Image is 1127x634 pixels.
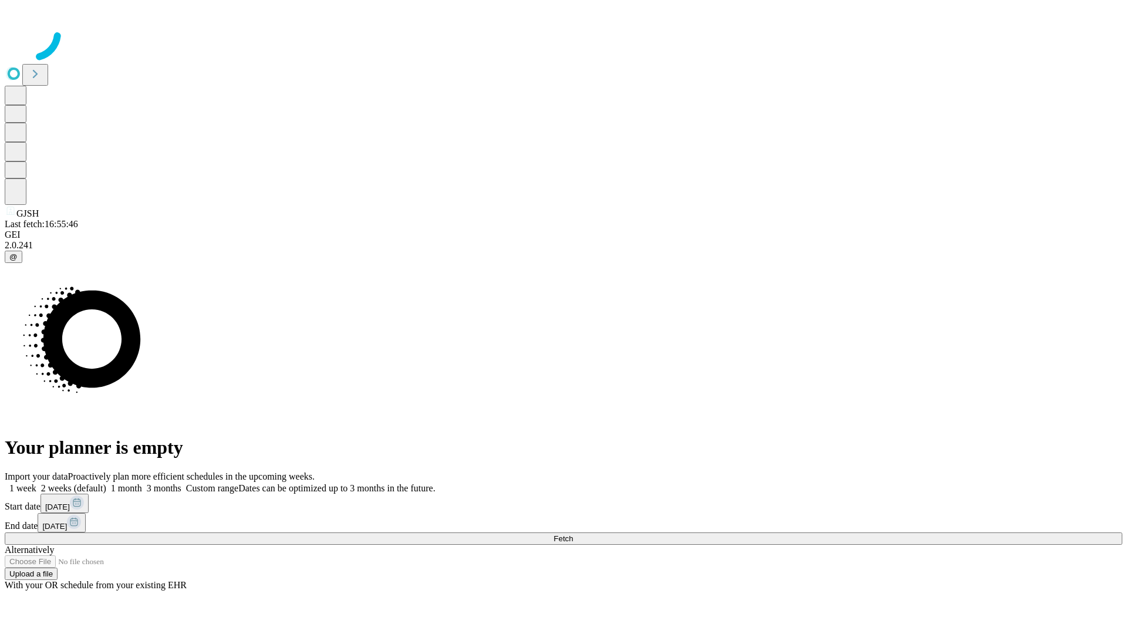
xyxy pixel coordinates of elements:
[111,483,142,493] span: 1 month
[9,252,18,261] span: @
[186,483,238,493] span: Custom range
[5,494,1122,513] div: Start date
[5,532,1122,545] button: Fetch
[38,513,86,532] button: [DATE]
[554,534,573,543] span: Fetch
[16,208,39,218] span: GJSH
[5,219,78,229] span: Last fetch: 16:55:46
[42,522,67,531] span: [DATE]
[5,471,68,481] span: Import your data
[5,230,1122,240] div: GEI
[5,580,187,590] span: With your OR schedule from your existing EHR
[5,437,1122,458] h1: Your planner is empty
[5,568,58,580] button: Upload a file
[41,483,106,493] span: 2 weeks (default)
[5,513,1122,532] div: End date
[5,240,1122,251] div: 2.0.241
[147,483,181,493] span: 3 months
[238,483,435,493] span: Dates can be optimized up to 3 months in the future.
[5,251,22,263] button: @
[5,545,54,555] span: Alternatively
[45,503,70,511] span: [DATE]
[41,494,89,513] button: [DATE]
[9,483,36,493] span: 1 week
[68,471,315,481] span: Proactively plan more efficient schedules in the upcoming weeks.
